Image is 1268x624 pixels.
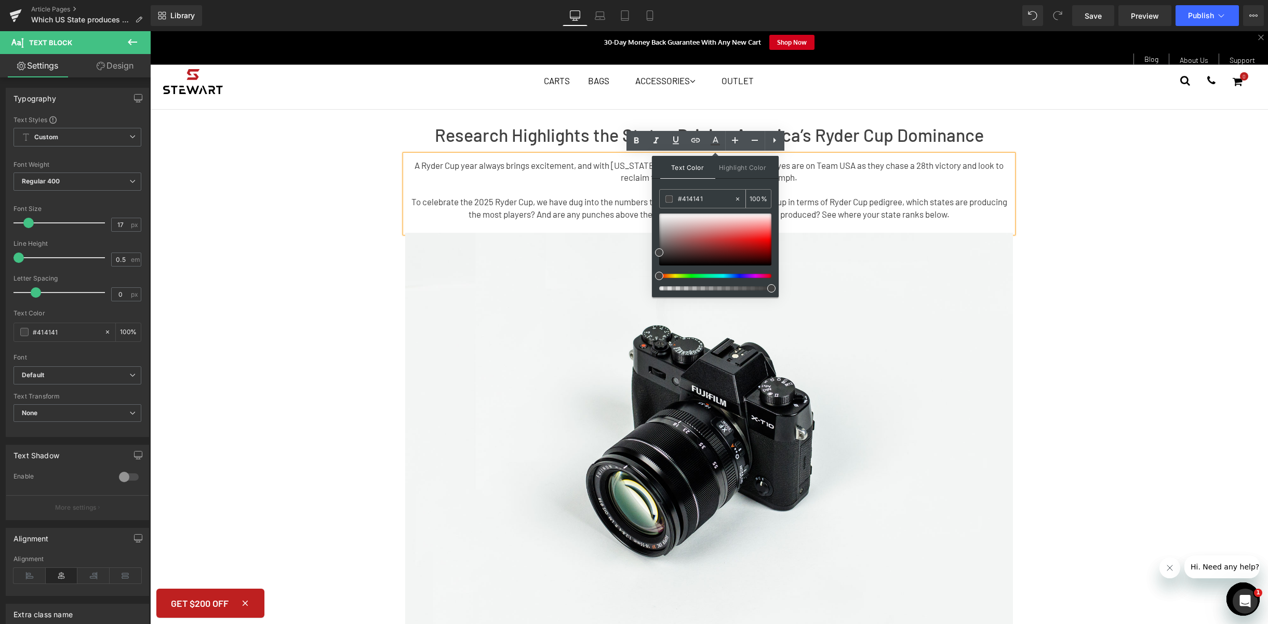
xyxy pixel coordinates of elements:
[6,495,149,520] button: More settings
[715,156,770,178] span: Highlight Color
[22,409,38,417] b: None
[1022,5,1043,26] button: Undo
[678,193,734,205] input: Color
[1009,526,1030,547] iframe: Close message
[1075,41,1100,56] a: 0
[14,445,59,460] div: Text Shadow
[6,7,75,16] span: Hi. Need any help?
[746,190,771,208] div: %
[14,472,109,483] div: Enable
[14,205,141,213] div: Font Size
[637,5,662,26] a: Mobile
[14,240,141,247] div: Line Height
[6,557,114,587] button: GET $200 OFF
[1034,524,1110,547] iframe: Message from company
[29,38,72,47] span: Text Block
[563,5,588,26] a: Desktop
[255,94,863,113] h1: Research Highlights the States Driving America’s Ryder Cup Dominance
[131,256,140,263] span: em
[33,326,99,338] input: Color
[14,528,49,543] div: Alignment
[438,39,459,60] a: Bags
[1243,5,1264,26] button: More
[1188,11,1214,20] span: Publish
[14,393,141,400] div: Text Transform
[31,16,131,24] span: Which US State produces the most Ryder Cup Players?
[612,5,637,26] a: Tablet
[1085,10,1102,21] span: Save
[13,38,73,63] img: Stewart Golf USA
[14,88,56,103] div: Typography
[34,133,58,142] b: Custom
[485,39,545,60] a: Accessories
[14,604,73,619] div: Extra class name
[170,11,195,20] span: Library
[14,310,141,317] div: Text Color
[1030,24,1058,33] a: About Us
[55,503,97,512] p: More settings
[1047,5,1068,26] button: Redo
[131,291,140,298] span: px
[571,39,604,60] a: Outlet
[1131,10,1159,21] span: Preview
[1176,5,1239,26] button: Publish
[151,5,202,26] a: New Library
[77,54,153,77] a: Design
[14,555,141,563] div: Alignment
[14,161,141,168] div: Font Weight
[14,354,141,361] div: Font
[255,128,863,153] p: A Ryder Cup year always brings excitement, and with [US_STATE] set to host the 45th edition, all ...
[31,5,151,14] a: Article Pages
[14,115,141,124] div: Text Styles
[14,275,141,282] div: Letter Spacing
[1118,5,1171,26] a: Preview
[1090,41,1098,49] span: 0
[22,177,60,185] b: Regular 400
[619,4,664,19] a: Shop Now
[255,165,863,189] p: To celebrate the 2025 Ryder Cup, we have dug into the numbers to see how America’s states stack u...
[588,5,612,26] a: Laptop
[994,23,1008,32] a: Blog
[1233,589,1258,614] iframe: Intercom live chat
[22,371,44,380] i: Default
[116,323,141,341] div: %
[131,221,140,228] span: px
[660,156,715,179] span: Text Color
[1079,24,1105,33] a: Support
[394,39,420,60] a: Carts
[1076,551,1110,585] iframe: Button to launch messaging window
[1254,589,1262,597] span: 1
